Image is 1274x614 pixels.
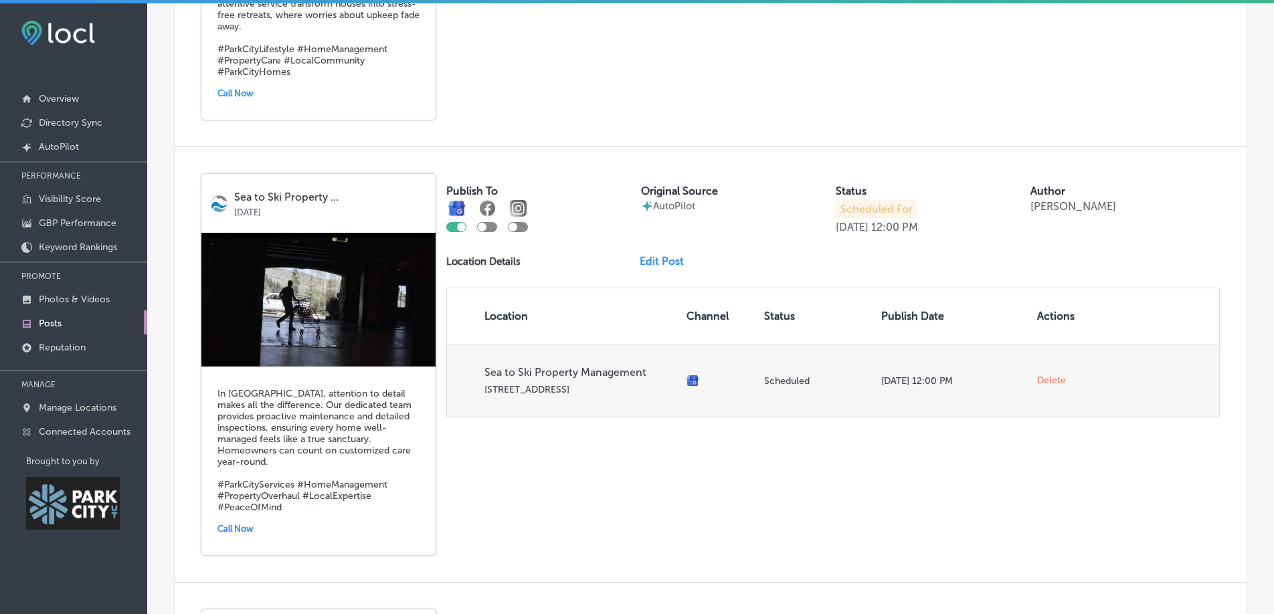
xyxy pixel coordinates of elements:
[881,375,1026,387] p: [DATE] 12:00 PM
[764,375,871,387] p: Scheduled
[641,200,653,212] img: autopilot-icon
[39,117,102,128] p: Directory Sync
[836,185,867,197] label: Status
[836,221,869,233] p: [DATE]
[446,185,498,197] label: Publish To
[871,221,918,233] p: 12:00 PM
[1037,375,1066,387] span: Delete
[39,426,130,437] p: Connected Accounts
[201,233,436,367] img: 1757010347574066c3-d407-4853-9823-e51e05ea03b8_44506CF2-18E0-4EAA-9E2E-D669C19B599F_1_201_a.jpeg
[447,288,681,344] th: Location
[876,288,1032,344] th: Publish Date
[640,255,695,268] a: Edit Post
[446,255,521,268] p: Location Details
[39,93,79,104] p: Overview
[21,21,95,45] img: fda3e92497d09a02dc62c9cd864e3231.png
[39,402,116,413] p: Manage Locations
[39,217,116,229] p: GBP Performance
[39,193,101,205] p: Visibility Score
[484,384,676,395] p: [STREET_ADDRESS]
[681,288,759,344] th: Channel
[1032,288,1094,344] th: Actions
[26,477,120,530] img: Park City
[217,388,420,513] h5: In [GEOGRAPHIC_DATA], attention to detail makes all the difference. Our dedicated team provides p...
[211,195,227,212] img: logo
[641,185,718,197] label: Original Source
[1030,185,1065,197] label: Author
[39,318,62,329] p: Posts
[653,200,695,212] p: AutoPilot
[26,456,147,466] p: Brought to you by
[484,366,676,379] p: Sea to Ski Property Management
[39,294,110,305] p: Photos & Videos
[39,141,79,152] p: AutoPilot
[39,241,117,253] p: Keyword Rankings
[234,191,426,203] p: Sea to Ski Property ...
[39,342,86,353] p: Reputation
[234,203,426,217] p: [DATE]
[1030,200,1116,213] p: [PERSON_NAME]
[836,200,917,218] p: Scheduled For
[759,288,876,344] th: Status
